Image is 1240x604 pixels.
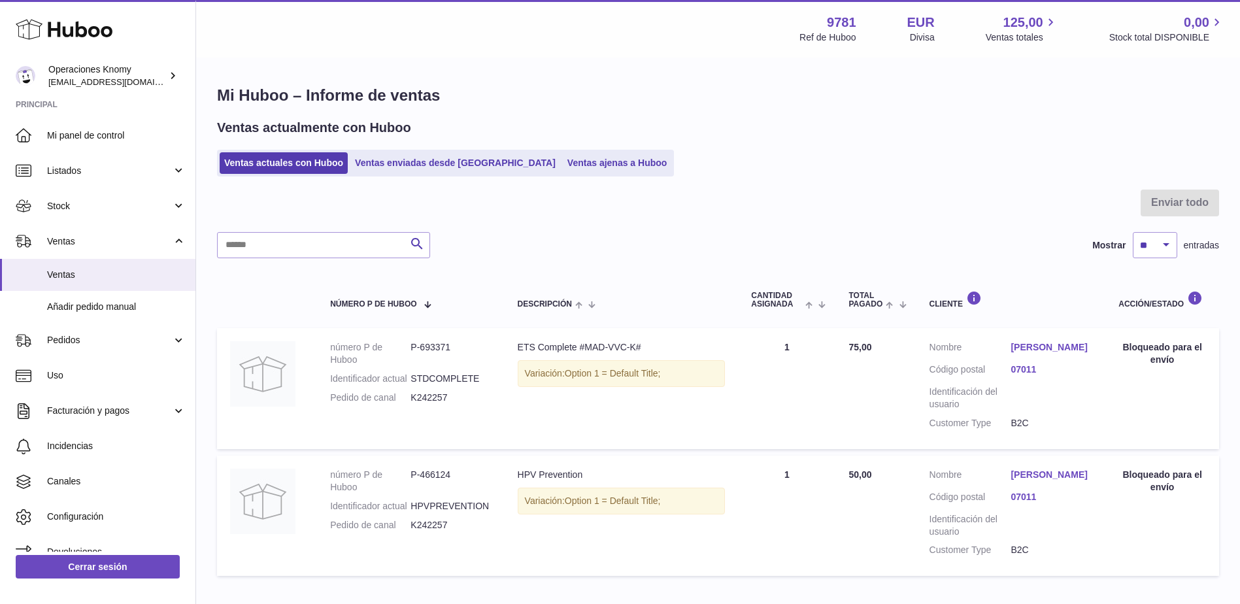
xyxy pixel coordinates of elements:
[1184,239,1219,252] span: entradas
[799,31,856,44] div: Ref de Huboo
[411,519,491,531] dd: K242257
[48,76,192,87] span: [EMAIL_ADDRESS][DOMAIN_NAME]
[330,341,411,366] dt: número P de Huboo
[411,341,491,366] dd: P-693371
[47,235,172,248] span: Ventas
[930,386,1011,411] dt: Identificación del usuario
[47,405,172,417] span: Facturación y pagos
[930,469,1011,484] dt: Nombre
[848,292,882,309] span: Total pagado
[738,328,835,448] td: 1
[330,519,411,531] dt: Pedido de canal
[1003,14,1043,31] span: 125,00
[217,119,411,137] h2: Ventas actualmente con Huboo
[930,291,1093,309] div: Cliente
[986,31,1058,44] span: Ventas totales
[47,546,186,558] span: Devoluciones
[47,269,186,281] span: Ventas
[330,469,411,494] dt: número P de Huboo
[330,392,411,404] dt: Pedido de canal
[47,301,186,313] span: Añadir pedido manual
[220,152,348,174] a: Ventas actuales con Huboo
[518,360,726,387] div: Variación:
[848,342,871,352] span: 75,00
[16,66,35,86] img: operaciones@selfkit.com
[1011,363,1092,376] a: 07011
[518,469,726,481] div: HPV Prevention
[827,14,856,31] strong: 9781
[930,341,1011,357] dt: Nombre
[217,85,1219,106] h1: Mi Huboo – Informe de ventas
[47,440,186,452] span: Incidencias
[1184,14,1209,31] span: 0,00
[565,495,661,506] span: Option 1 = Default Title;
[518,341,726,354] div: ETS Complete #MAD-VVC-K#
[411,392,491,404] dd: K242257
[1011,491,1092,503] a: 07011
[330,300,416,309] span: número P de Huboo
[518,488,726,514] div: Variación:
[930,491,1011,507] dt: Código postal
[47,200,172,212] span: Stock
[1109,14,1224,44] a: 0,00 Stock total DISPONIBLE
[930,544,1011,556] dt: Customer Type
[1011,544,1092,556] dd: B2C
[1011,469,1092,481] a: [PERSON_NAME]
[47,129,186,142] span: Mi panel de control
[907,14,935,31] strong: EUR
[1092,239,1126,252] label: Mostrar
[411,469,491,494] dd: P-466124
[751,292,802,309] span: Cantidad ASIGNADA
[565,368,661,378] span: Option 1 = Default Title;
[1011,417,1092,429] dd: B2C
[1118,469,1206,494] div: Bloqueado para el envío
[48,63,166,88] div: Operaciones Knomy
[1118,291,1206,309] div: Acción/Estado
[1109,31,1224,44] span: Stock total DISPONIBLE
[230,341,295,407] img: no-photo.jpg
[910,31,935,44] div: Divisa
[848,469,871,480] span: 50,00
[230,469,295,534] img: no-photo.jpg
[47,165,172,177] span: Listados
[47,511,186,523] span: Configuración
[986,14,1058,44] a: 125,00 Ventas totales
[930,417,1011,429] dt: Customer Type
[330,373,411,385] dt: Identificador actual
[47,475,186,488] span: Canales
[411,500,491,512] dd: HPVPREVENTION
[411,373,491,385] dd: STDCOMPLETE
[350,152,560,174] a: Ventas enviadas desde [GEOGRAPHIC_DATA]
[1118,341,1206,366] div: Bloqueado para el envío
[1011,341,1092,354] a: [PERSON_NAME]
[738,456,835,576] td: 1
[930,363,1011,379] dt: Código postal
[16,555,180,579] a: Cerrar sesión
[563,152,672,174] a: Ventas ajenas a Huboo
[47,369,186,382] span: Uso
[518,300,572,309] span: Descripción
[330,500,411,512] dt: Identificador actual
[930,513,1011,538] dt: Identificación del usuario
[47,334,172,346] span: Pedidos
